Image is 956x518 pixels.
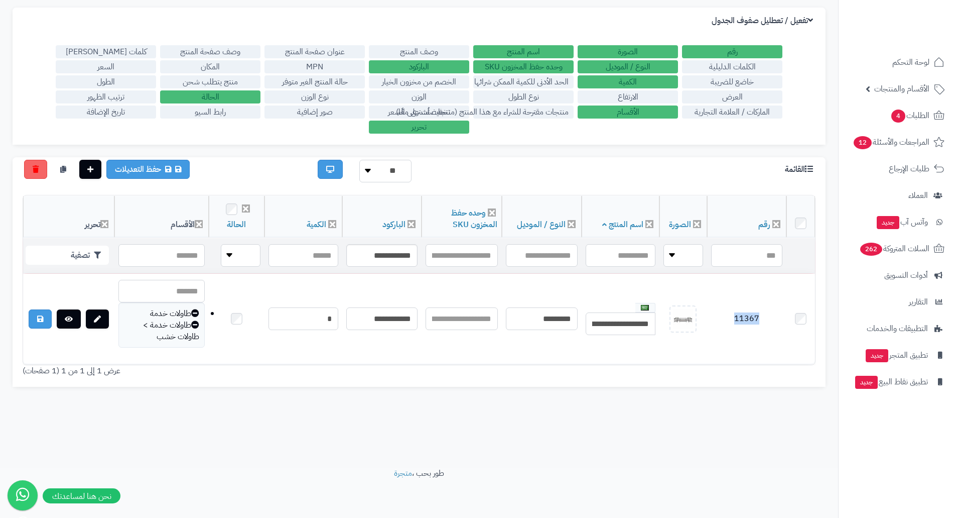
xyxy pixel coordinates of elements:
[892,55,929,69] span: لوحة التحكم
[853,135,929,149] span: المراجعات والأسئلة
[394,467,412,479] a: متجرة
[264,60,365,73] label: MPN
[56,60,156,73] label: السعر
[473,60,574,73] label: وحده حفظ المخزون SKU
[908,188,928,202] span: العملاء
[264,90,365,103] label: نوع الوزن
[369,106,469,119] label: تخفيضات على السعر
[106,160,190,179] a: حفظ التعديلات
[160,60,260,73] label: المكان
[124,308,199,320] div: طاولات خدمة
[578,106,678,119] label: الأقسام
[264,45,365,58] label: عنوان صفحة المنتج
[56,45,156,58] label: كلمات [PERSON_NAME]
[854,375,928,389] span: تطبيق نقاط البيع
[23,196,114,238] th: تحرير
[451,207,497,231] a: وحده حفظ المخزون SKU
[602,219,643,231] a: اسم المنتج
[307,219,326,231] a: الكمية
[682,45,782,58] label: رقم
[889,162,929,176] span: طلبات الإرجاع
[845,290,950,314] a: التقارير
[758,219,770,231] a: رقم
[845,343,950,367] a: تطبيق المتجرجديد
[785,165,815,174] h3: القائمة
[845,130,950,154] a: المراجعات والأسئلة12
[641,305,649,310] img: العربية
[578,90,678,103] label: الارتفاع
[160,106,260,119] label: رابط السيو
[56,106,156,119] label: تاريخ الإضافة
[859,242,929,256] span: السلات المتروكة
[578,75,678,88] label: الكمية
[369,121,469,134] label: تحرير
[517,219,566,231] a: النوع / الموديل
[877,216,899,229] span: جديد
[15,365,419,377] div: عرض 1 إلى 1 من 1 (1 صفحات)
[369,45,469,58] label: وصف المنتج
[845,237,950,261] a: السلات المتروكة262
[473,45,574,58] label: اسم المنتج
[845,157,950,181] a: طلبات الإرجاع
[160,90,260,103] label: الحالة
[124,320,199,343] div: طاولات خدمة > طاولات خشب
[26,246,109,265] button: تصفية
[56,90,156,103] label: ترتيب الظهور
[578,45,678,58] label: الصورة
[712,16,815,26] h3: تفعيل / تعطليل صفوف الجدول
[56,75,156,88] label: الطول
[890,109,929,123] span: الطلبات
[682,90,782,103] label: العرض
[854,136,872,149] span: 12
[682,60,782,73] label: الكلمات الدليلية
[578,60,678,73] label: النوع / الموديل
[669,219,691,231] a: الصورة
[369,60,469,73] label: الباركود
[845,183,950,208] a: العملاء
[845,317,950,341] a: التطبيقات والخدمات
[909,295,928,309] span: التقارير
[264,106,365,119] label: صور إضافية
[227,219,246,231] a: الحالة
[382,219,405,231] a: الباركود
[845,50,950,74] a: لوحة التحكم
[888,28,946,49] img: logo-2.png
[264,75,365,88] label: حالة المنتج الغير متوفر
[473,90,574,103] label: نوع الطول
[369,90,469,103] label: الوزن
[884,268,928,282] span: أدوات التسويق
[860,243,882,256] span: 262
[874,82,929,96] span: الأقسام والمنتجات
[891,110,905,123] span: 4
[867,322,928,336] span: التطبيقات والخدمات
[160,45,260,58] label: وصف صفحة المنتج
[866,349,888,362] span: جديد
[845,103,950,128] a: الطلبات4
[707,274,786,365] td: 11367
[865,348,928,362] span: تطبيق المتجر
[845,263,950,287] a: أدوات التسويق
[845,370,950,394] a: تطبيق نقاط البيعجديد
[682,75,782,88] label: خاضع للضريبة
[845,210,950,234] a: وآتس آبجديد
[473,75,574,88] label: الحد الأدنى للكمية الممكن شرائها
[473,106,574,119] label: منتجات مقترحة للشراء مع هذا المنتج (منتجات تُشترى معًا)
[682,106,782,119] label: الماركات / العلامة التجارية
[114,196,209,238] th: الأقسام
[369,75,469,88] label: الخصم من مخزون الخيار
[160,75,260,88] label: منتج يتطلب شحن
[876,215,928,229] span: وآتس آب
[855,376,878,389] span: جديد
